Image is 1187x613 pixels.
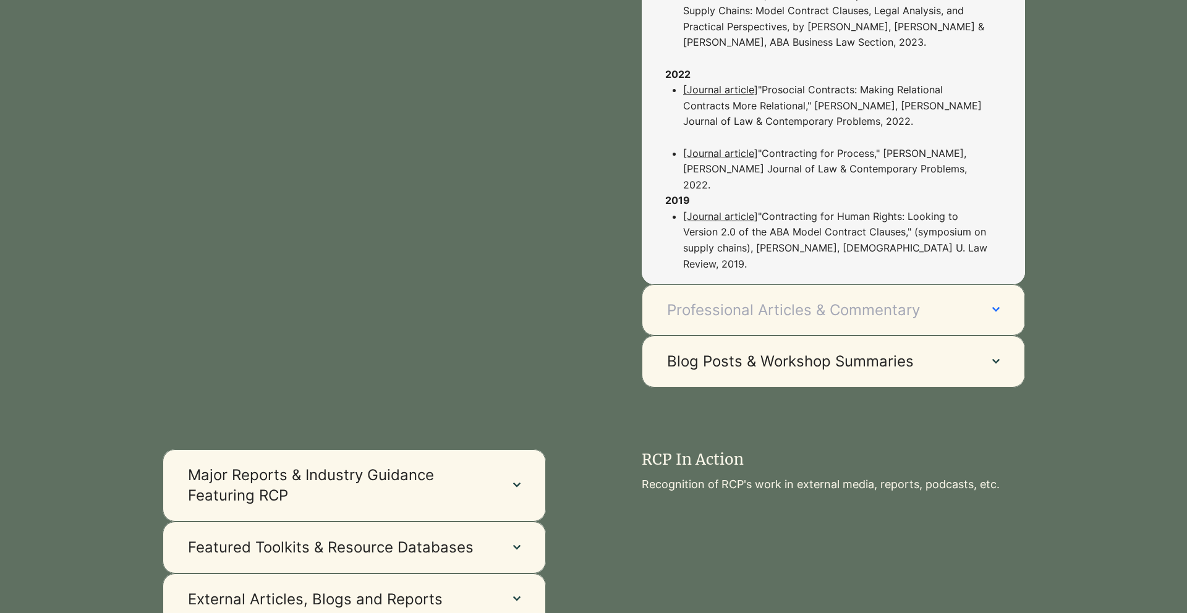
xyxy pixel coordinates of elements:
[188,589,488,610] span: External Articles, Blogs and Reports
[683,147,758,159] a: [Journal article]
[665,68,691,80] span: 2022
[667,351,968,372] span: Blog Posts & Workshop Summaries
[667,300,968,321] span: Professional Articles & Commentary
[163,449,546,522] button: Major Reports & Industry Guidance Featuring RCP
[188,465,488,506] span: Major Reports & Industry Guidance Featuring RCP
[683,147,967,191] a: "Contracting for Process," [PERSON_NAME], [PERSON_NAME] Journal of Law & Contemporary Problems, 2...
[683,210,987,270] a: "Contracting for Human Rights: Looking to Version 2.0 of the ABA Model Contract Clauses," (sympos...
[683,83,982,127] a: "Prosocial Contracts: Making Relational Contracts More Relational," [PERSON_NAME], [PERSON_NAME] ...
[642,284,1025,336] button: Professional Articles & Commentary
[642,449,973,470] h2: RCP In Action
[642,478,1000,491] span: Recognition of RCP's work in external media, reports, podcasts, etc.
[642,336,1025,387] button: Blog Posts & Workshop Summaries
[665,194,690,206] span: 2019
[163,522,546,573] button: Featured Toolkits & Resource Databases
[683,83,758,96] a: [Journal article]
[683,210,758,222] a: [Journal article]
[188,537,488,558] span: Featured Toolkits & Resource Databases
